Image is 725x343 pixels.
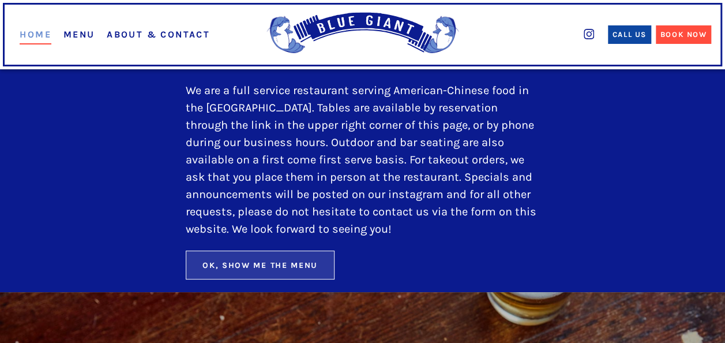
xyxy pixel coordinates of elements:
a: Home [20,29,51,44]
a: Call Us [608,25,651,44]
img: instagram [584,29,594,39]
div: Ok, Show Me The Menu [202,259,318,271]
a: Book Now [656,25,711,44]
button: Ok, Show Me The Menu [186,251,335,279]
h2: Welcome to Blue Giant [186,47,539,72]
img: Blue Giant Logo [262,12,463,58]
a: Menu [63,29,95,40]
div: Call Us [613,29,647,40]
p: We are a full service restaurant serving American-Chinese food in the [GEOGRAPHIC_DATA]. Tables a... [186,82,539,238]
div: Book Now [660,29,707,40]
a: About & Contact [107,29,210,40]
